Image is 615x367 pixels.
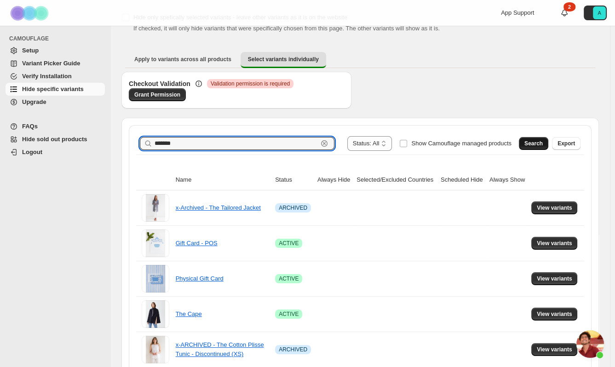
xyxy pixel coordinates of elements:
[6,120,105,133] a: FAQs
[176,240,218,247] a: Gift Card - POS
[22,123,38,130] span: FAQs
[176,275,224,282] a: Physical Gift Card
[531,272,578,285] button: View variants
[315,170,354,190] th: Always Hide
[7,0,53,26] img: Camouflage
[598,10,601,16] text: A
[576,330,604,358] div: Open chat
[320,139,329,148] button: Clear
[22,136,87,143] span: Hide sold out products
[129,88,186,101] a: Grant Permission
[127,52,239,67] button: Apply to variants across all products
[537,346,572,353] span: View variants
[354,170,438,190] th: Selected/Excluded Countries
[6,133,105,146] a: Hide sold out products
[134,56,231,63] span: Apply to variants across all products
[537,310,572,318] span: View variants
[537,240,572,247] span: View variants
[537,204,572,212] span: View variants
[531,308,578,321] button: View variants
[584,6,607,20] button: Avatar with initials A
[593,6,606,19] span: Avatar with initials A
[241,52,326,68] button: Select variants individually
[519,137,548,150] button: Search
[6,96,105,109] a: Upgrade
[411,140,512,147] span: Show Camouflage managed products
[176,204,261,211] a: x-Archived - The Tailored Jacket
[501,9,534,16] span: App Support
[22,47,39,54] span: Setup
[558,140,575,147] span: Export
[279,275,299,282] span: ACTIVE
[6,44,105,57] a: Setup
[133,25,440,32] span: If checked, it will only hide variants that were specifically chosen from this page. The other va...
[22,73,72,80] span: Verify Installation
[531,343,578,356] button: View variants
[9,35,106,42] span: CAMOUFLAGE
[272,170,315,190] th: Status
[552,137,581,150] button: Export
[6,83,105,96] a: Hide specific variants
[22,149,42,155] span: Logout
[248,56,319,63] span: Select variants individually
[524,140,543,147] span: Search
[134,91,180,98] span: Grant Permission
[279,240,299,247] span: ACTIVE
[6,146,105,159] a: Logout
[129,79,190,88] h3: Checkout Validation
[279,346,307,353] span: ARCHIVED
[537,275,572,282] span: View variants
[6,57,105,70] a: Variant Picker Guide
[531,237,578,250] button: View variants
[279,204,307,212] span: ARCHIVED
[6,70,105,83] a: Verify Installation
[22,98,46,105] span: Upgrade
[563,2,575,11] div: 2
[176,310,202,317] a: The Cape
[211,80,290,87] span: Validation permission is required
[487,170,529,190] th: Always Show
[173,170,272,190] th: Name
[279,310,299,318] span: ACTIVE
[22,60,80,67] span: Variant Picker Guide
[531,201,578,214] button: View variants
[438,170,487,190] th: Scheduled Hide
[560,8,569,17] a: 2
[176,341,264,357] a: x-ARCHIVED - The Cotton Plisse Tunic - Discontinued (XS)
[22,86,84,92] span: Hide specific variants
